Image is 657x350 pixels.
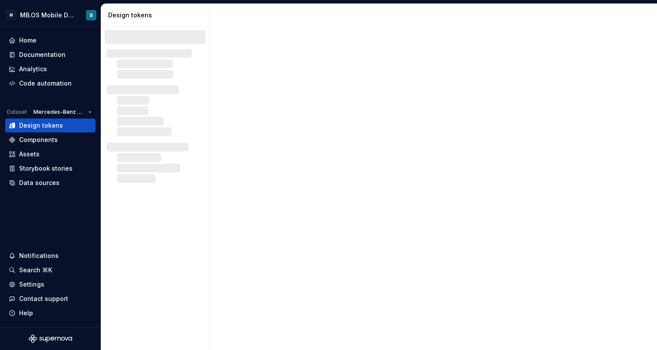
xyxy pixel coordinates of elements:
[5,292,96,306] button: Contact support
[5,176,96,190] a: Data sources
[5,119,96,132] a: Design tokens
[19,150,40,158] div: Assets
[20,11,76,20] div: MB.OS Mobile Design System
[6,10,17,20] div: M
[5,162,96,175] a: Storybook stories
[19,266,52,274] div: Search ⌘K
[5,277,96,291] a: Settings
[29,334,72,343] svg: Supernova Logo
[19,294,68,303] div: Contact support
[108,11,206,20] div: Design tokens
[30,106,96,118] button: Mercedes-Benz 2.0
[5,33,96,47] a: Home
[19,50,66,59] div: Documentation
[19,65,47,73] div: Analytics
[5,263,96,277] button: Search ⌘K
[5,147,96,161] a: Assets
[5,48,96,62] a: Documentation
[19,164,73,173] div: Storybook stories
[5,76,96,90] a: Code automation
[19,251,59,260] div: Notifications
[19,309,33,317] div: Help
[19,135,58,144] div: Components
[5,249,96,263] button: Notifications
[5,133,96,147] a: Components
[19,36,36,45] div: Home
[7,109,27,116] div: Dataset
[19,178,59,187] div: Data sources
[5,62,96,76] a: Analytics
[2,6,99,24] button: MMB.OS Mobile Design SystemB
[19,280,44,289] div: Settings
[19,121,63,130] div: Design tokens
[90,12,93,19] div: B
[19,79,72,88] div: Code automation
[5,306,96,320] button: Help
[33,109,85,116] span: Mercedes-Benz 2.0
